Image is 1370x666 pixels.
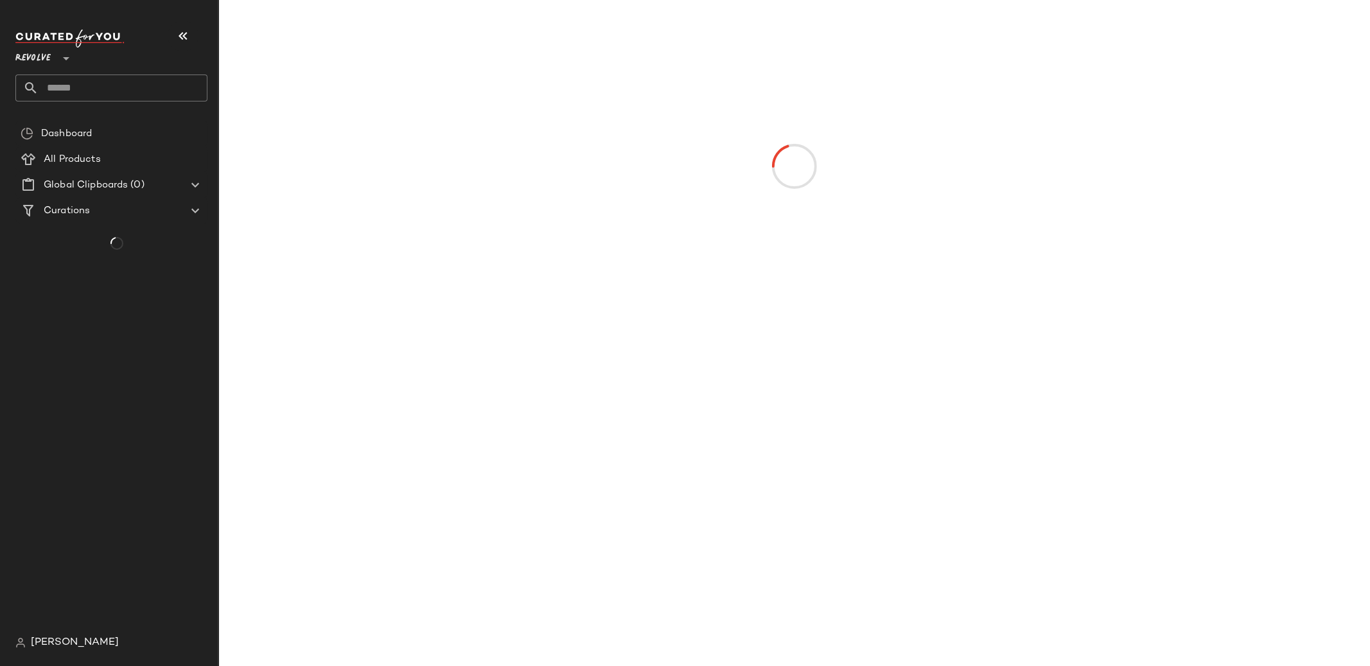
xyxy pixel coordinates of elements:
[15,30,125,48] img: cfy_white_logo.C9jOOHJF.svg
[44,152,101,167] span: All Products
[41,127,92,141] span: Dashboard
[31,635,119,651] span: [PERSON_NAME]
[21,127,33,140] img: svg%3e
[44,178,128,193] span: Global Clipboards
[15,638,26,648] img: svg%3e
[15,44,51,67] span: Revolve
[128,178,144,193] span: (0)
[44,204,90,218] span: Curations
